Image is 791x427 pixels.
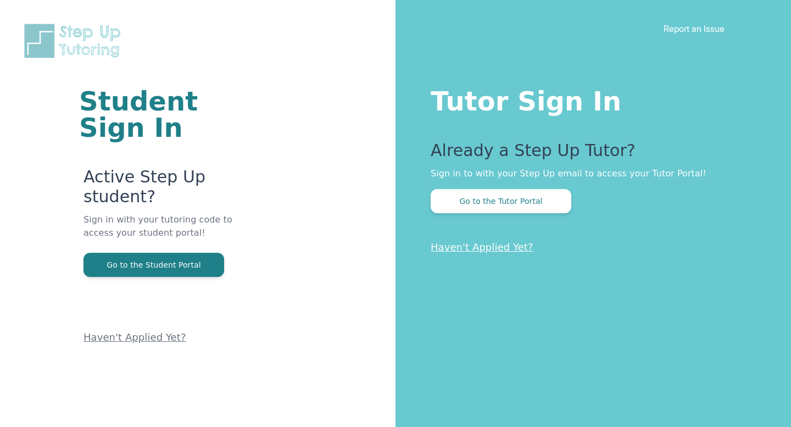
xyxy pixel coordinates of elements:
h1: Tutor Sign In [431,84,747,114]
p: Active Step Up student? [83,167,264,213]
h1: Student Sign In [79,88,264,141]
a: Go to the Student Portal [83,259,224,270]
a: Haven't Applied Yet? [431,241,533,253]
a: Report an Issue [664,23,725,34]
a: Haven't Applied Yet? [83,331,186,343]
p: Sign in with your tutoring code to access your student portal! [83,213,264,253]
img: Step Up Tutoring horizontal logo [22,22,127,60]
button: Go to the Tutor Portal [431,189,571,213]
button: Go to the Student Portal [83,253,224,277]
p: Sign in to with your Step Up email to access your Tutor Portal! [431,167,747,180]
a: Go to the Tutor Portal [431,196,571,206]
p: Already a Step Up Tutor? [431,141,747,167]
